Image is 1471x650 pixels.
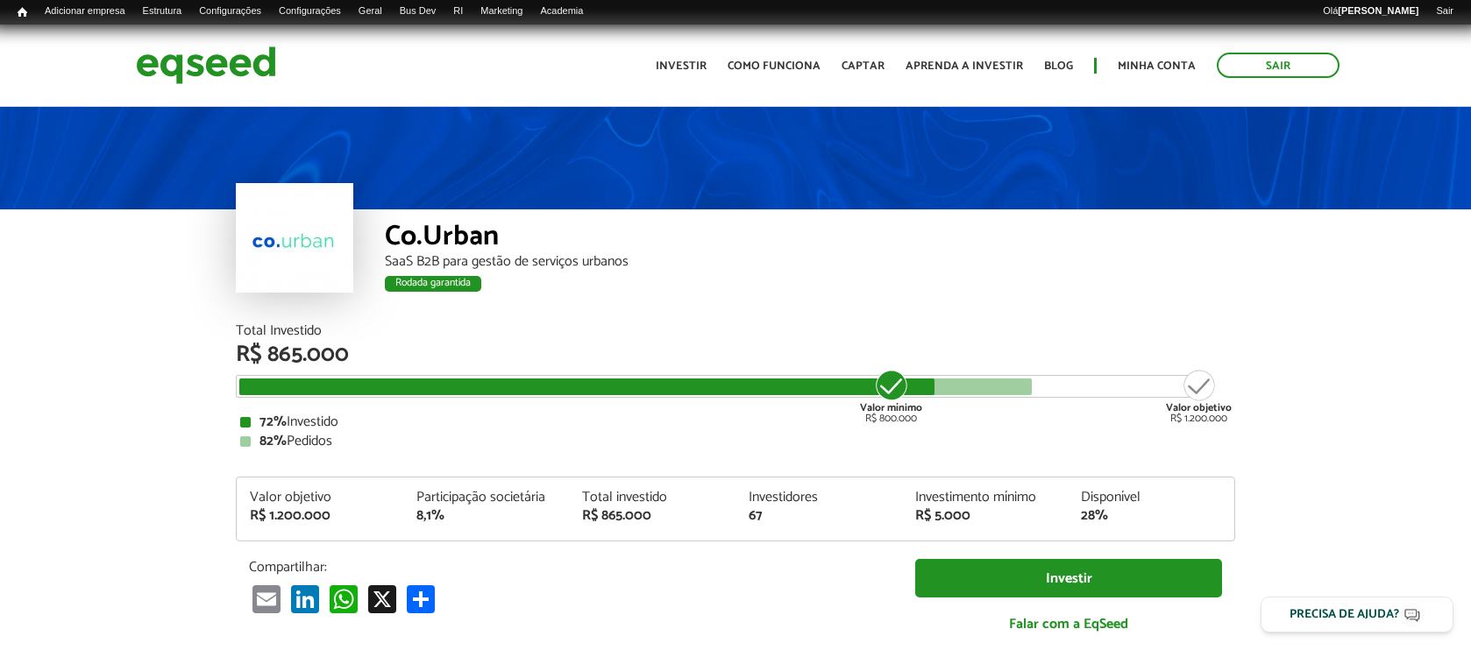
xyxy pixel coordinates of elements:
div: R$ 1.200.000 [1166,368,1232,424]
strong: 72% [259,410,287,434]
div: Participação societária [416,491,557,505]
div: Disponível [1081,491,1221,505]
a: Configurações [270,4,350,18]
a: Marketing [472,4,531,18]
a: RI [444,4,472,18]
strong: [PERSON_NAME] [1338,5,1418,16]
div: R$ 800.000 [858,368,924,424]
div: 67 [749,509,889,523]
a: Captar [842,60,885,72]
a: Minha conta [1118,60,1196,72]
div: Investimento mínimo [915,491,1055,505]
p: Compartilhar: [249,559,889,576]
a: Sair [1217,53,1340,78]
a: Configurações [190,4,270,18]
div: Co.Urban [385,223,1235,255]
a: Sair [1427,4,1462,18]
strong: Valor mínimo [860,399,922,416]
a: Olá[PERSON_NAME] [1314,4,1427,18]
a: Investir [656,60,707,72]
a: Como funciona [728,60,821,72]
a: Geral [350,4,391,18]
a: Share [403,584,438,613]
a: Investir [915,559,1222,598]
a: Blog [1044,60,1073,72]
div: Rodada garantida [385,276,481,292]
div: 28% [1081,509,1221,523]
a: WhatsApp [326,584,361,613]
div: R$ 5.000 [915,509,1055,523]
strong: 82% [259,429,287,453]
a: Academia [531,4,592,18]
a: Aprenda a investir [906,60,1023,72]
a: Falar com a EqSeed [915,606,1222,642]
strong: Valor objetivo [1166,399,1232,416]
a: LinkedIn [288,584,323,613]
div: SaaS B2B para gestão de serviços urbanos [385,255,1235,269]
div: Investidores [749,491,889,505]
div: Valor objetivo [250,491,390,505]
a: Início [9,4,36,21]
a: Email [249,584,284,613]
div: R$ 1.200.000 [250,509,390,523]
div: R$ 865.000 [582,509,722,523]
div: 8,1% [416,509,557,523]
div: Total Investido [236,324,1235,338]
div: R$ 865.000 [236,343,1235,366]
div: Total investido [582,491,722,505]
a: Bus Dev [391,4,445,18]
a: Estrutura [134,4,191,18]
img: EqSeed [136,42,276,88]
a: X [365,584,400,613]
a: Adicionar empresa [36,4,134,18]
span: Início [18,6,27,18]
div: Investido [240,415,1231,429]
div: Pedidos [240,435,1231,449]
